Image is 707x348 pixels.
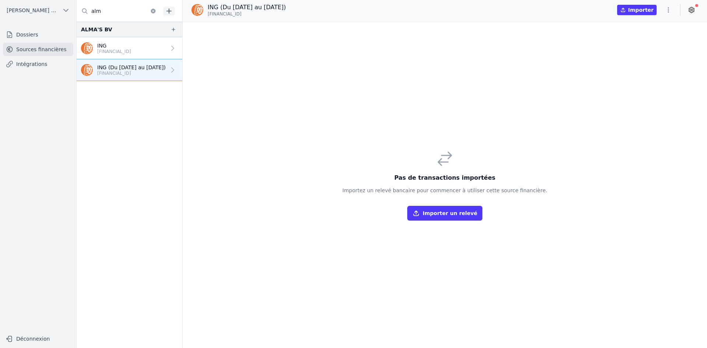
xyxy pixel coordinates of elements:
img: ing.png [81,42,93,54]
span: [FINANCIAL_ID] [208,11,242,17]
img: ing.png [81,64,93,76]
p: [FINANCIAL_ID] [97,49,131,55]
a: Intégrations [3,57,73,71]
p: Importez un relevé bancaire pour commencer à utiliser cette source financière. [342,187,547,194]
button: Importer [617,5,657,15]
h3: Pas de transactions importées [342,173,547,182]
p: ING (Du [DATE] au [DATE]) [97,64,166,71]
p: [FINANCIAL_ID] [97,70,166,76]
button: [PERSON_NAME] ET PARTNERS SRL [3,4,73,16]
input: Filtrer par dossier... [77,4,161,18]
img: ing.png [191,4,203,16]
span: [PERSON_NAME] ET PARTNERS SRL [7,7,59,14]
p: ING [97,42,131,49]
a: ING [FINANCIAL_ID] [77,37,182,59]
button: Déconnexion [3,333,73,345]
a: ING (Du [DATE] au [DATE]) [FINANCIAL_ID] [77,59,182,81]
p: ING (Du [DATE] au [DATE]) [208,3,286,12]
a: Dossiers [3,28,73,41]
button: Importer un relevé [407,206,482,221]
div: ALMA'S BV [81,25,112,34]
a: Sources financières [3,43,73,56]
